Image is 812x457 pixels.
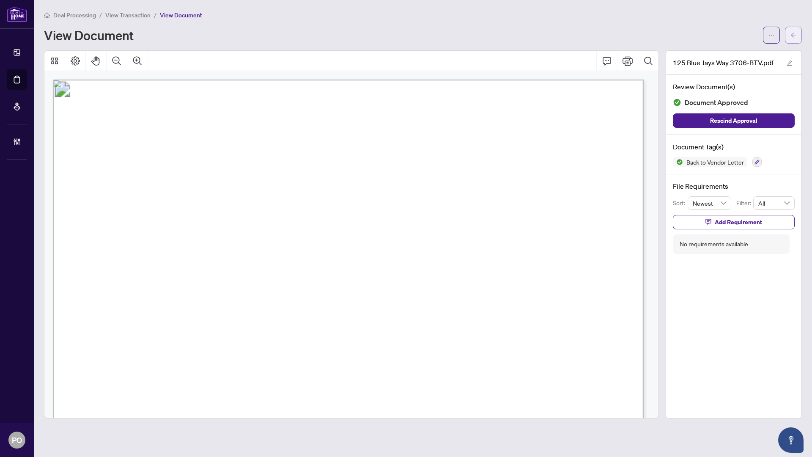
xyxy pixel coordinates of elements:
span: All [758,197,790,209]
span: edit [787,60,793,66]
span: arrow-left [790,32,796,38]
span: View Transaction [105,11,151,19]
div: No requirements available [680,240,748,249]
span: Rescind Approval [710,114,757,127]
span: PO [12,434,22,446]
button: Add Requirement [673,215,795,229]
h4: Document Tag(s) [673,142,795,152]
li: / [99,10,102,20]
span: Newest [693,197,727,209]
span: 125 Blue Jays Way 3706-BTV.pdf [673,58,774,68]
h4: Review Document(s) [673,82,795,92]
span: Add Requirement [715,215,762,229]
p: Filter: [736,198,753,208]
img: Document Status [673,98,681,107]
span: Back to Vendor Letter [683,159,747,165]
img: Status Icon [673,157,683,167]
h4: File Requirements [673,181,795,191]
button: Rescind Approval [673,113,795,128]
span: ellipsis [768,32,774,38]
span: home [44,12,50,18]
img: logo [7,6,27,22]
li: / [154,10,156,20]
p: Sort: [673,198,688,208]
span: Deal Processing [53,11,96,19]
h1: View Document [44,28,134,42]
button: Open asap [778,427,804,453]
span: Document Approved [685,97,748,108]
span: View Document [160,11,202,19]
